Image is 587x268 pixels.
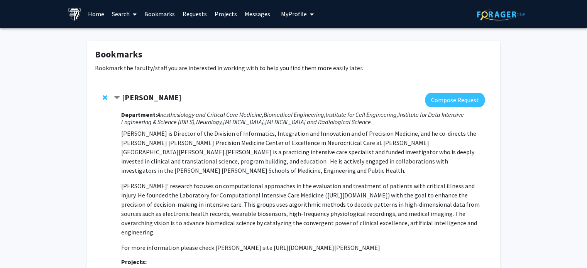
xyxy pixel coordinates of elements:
i: Institute for Cell Engineering, [326,111,398,118]
p: Bookmark the faculty/staff you are interested in working with to help you find them more easily l... [95,63,492,72]
img: ForagerOne Logo [477,8,525,20]
iframe: Chat [6,233,33,262]
a: Home [84,0,108,27]
span: Remove Robert Stevens from bookmarks [103,94,107,101]
i: Institute for Data Intensive Engineering & Science (IDIES), [121,111,464,126]
strong: Department: [121,111,157,118]
span: My Profile [281,10,307,18]
i: [MEDICAL_DATA] and Radiological Science [265,118,371,126]
span: Contract Robert Stevens Bookmark [114,95,120,101]
a: Search [108,0,140,27]
i: Biomedical Engineering, [264,111,326,118]
i: [MEDICAL_DATA], [223,118,265,126]
p: [PERSON_NAME] is Director of the Division of Informatics, Integration and Innovation and of Preci... [121,129,484,175]
h1: Bookmarks [95,49,492,60]
strong: Projects: [121,258,147,266]
strong: [PERSON_NAME] [122,93,181,102]
p: [PERSON_NAME]’ research focuses on computational approaches in the evaluation and treatment of pa... [121,181,484,237]
a: Requests [179,0,211,27]
img: Johns Hopkins University Logo [68,7,81,21]
span: [PERSON_NAME] is a practicing intensive care specialist and funded investigator who is deeply inv... [121,148,474,174]
a: Messages [241,0,274,27]
i: Anesthesiology and Critical Care Medicine, [157,111,264,118]
button: Compose Request to Robert Stevens [425,93,485,107]
p: For more information please check [PERSON_NAME] site [URL][DOMAIN_NAME][PERSON_NAME] [121,243,484,252]
i: Neurology, [196,118,223,126]
a: Projects [211,0,241,27]
a: Bookmarks [140,0,179,27]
